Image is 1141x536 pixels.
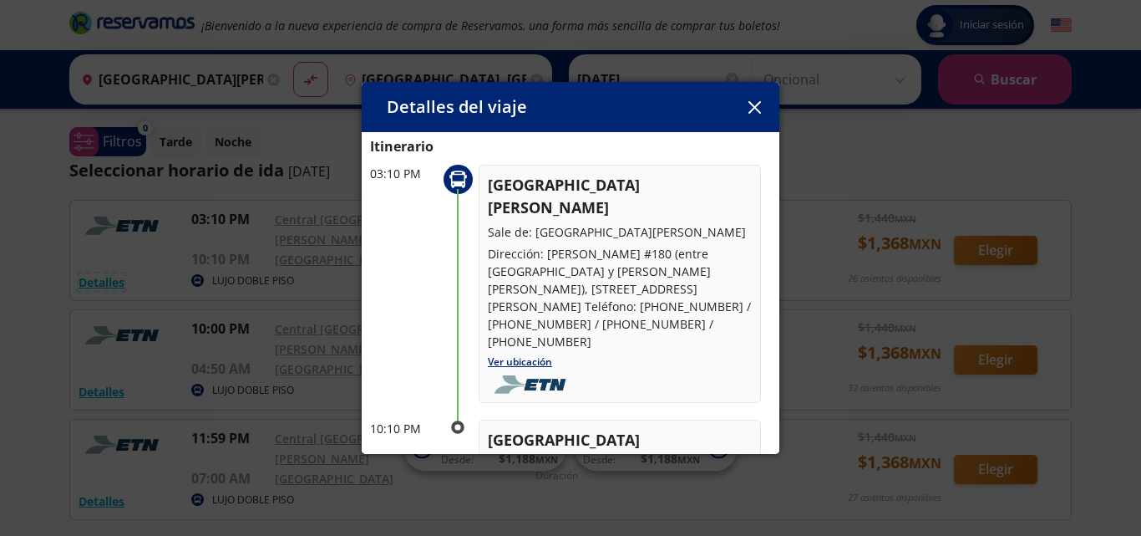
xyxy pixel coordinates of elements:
p: [GEOGRAPHIC_DATA] [488,429,752,452]
p: Itinerario [370,136,771,156]
p: Dirección: [PERSON_NAME] #180 (entre [GEOGRAPHIC_DATA] y [PERSON_NAME] [PERSON_NAME]), [STREET_AD... [488,245,752,350]
p: Detalles del viaje [387,94,527,120]
p: 10:10 PM [370,420,437,437]
img: foobar2.png [488,375,577,394]
a: Ver ubicación [488,355,552,369]
p: [GEOGRAPHIC_DATA][PERSON_NAME] [488,174,752,219]
p: 03:10 PM [370,165,437,182]
p: Sale de: [GEOGRAPHIC_DATA][PERSON_NAME] [488,223,752,241]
